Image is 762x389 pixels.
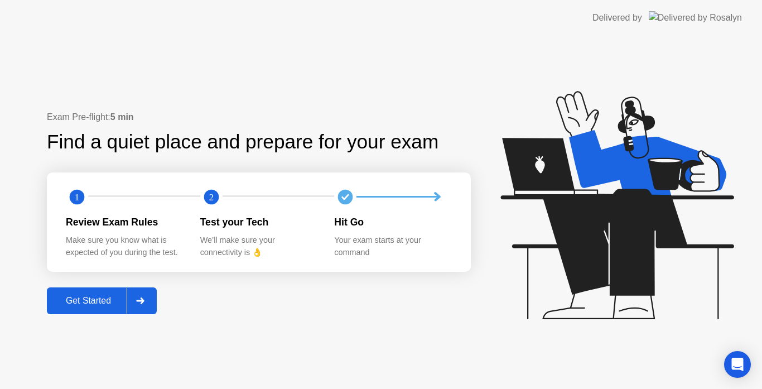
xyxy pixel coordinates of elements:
[47,127,440,157] div: Find a quiet place and prepare for your exam
[724,351,751,378] div: Open Intercom Messenger
[209,191,214,202] text: 2
[66,234,182,258] div: Make sure you know what is expected of you during the test.
[110,112,134,122] b: 5 min
[334,215,451,229] div: Hit Go
[592,11,642,25] div: Delivered by
[200,215,317,229] div: Test your Tech
[50,296,127,306] div: Get Started
[200,234,317,258] div: We’ll make sure your connectivity is 👌
[47,287,157,314] button: Get Started
[66,215,182,229] div: Review Exam Rules
[47,111,471,124] div: Exam Pre-flight:
[334,234,451,258] div: Your exam starts at your command
[75,191,79,202] text: 1
[649,11,742,24] img: Delivered by Rosalyn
